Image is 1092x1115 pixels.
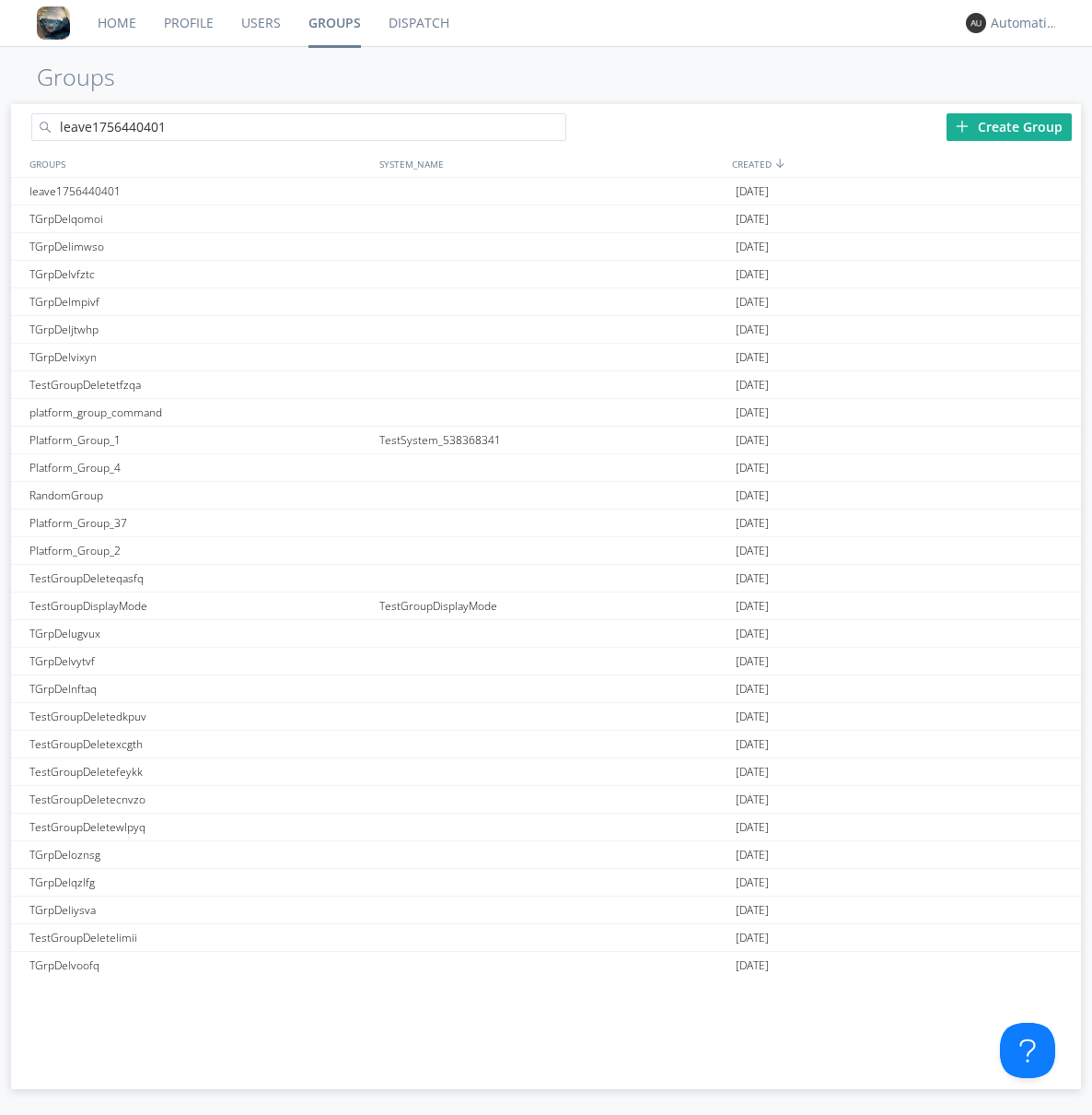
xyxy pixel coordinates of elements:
[25,371,376,398] div: TestGroupDeletetfzqa
[736,565,769,593] span: [DATE]
[11,233,1081,261] a: TGrpDelimwso[DATE]
[11,786,1081,814] a: TestGroupDeletecnvzo[DATE]
[25,869,376,896] div: TGrpDelqzlfg
[25,178,376,205] div: leave1756440401
[25,205,376,232] div: TGrpDelqomoi
[25,233,376,260] div: TGrpDelimwso
[11,537,1081,565] a: Platform_Group_2[DATE]
[736,510,769,537] span: [DATE]
[11,620,1081,648] a: TGrpDelugvux[DATE]
[11,510,1081,537] a: Platform_Group_37[DATE]
[25,593,376,619] div: TestGroupDisplayMode
[11,427,1081,454] a: Platform_Group_1TestSystem_538368341[DATE]
[736,537,769,565] span: [DATE]
[25,565,376,592] div: TestGroupDeleteqasfq
[736,233,769,261] span: [DATE]
[736,454,769,482] span: [DATE]
[25,786,376,813] div: TestGroupDeletecnvzo
[736,648,769,675] span: [DATE]
[11,288,1081,316] a: TGrpDelmpivf[DATE]
[25,482,376,509] div: RandomGroup
[11,178,1081,205] a: leave1756440401[DATE]
[736,178,769,205] span: [DATE]
[25,731,376,757] div: TestGroupDeletexcgth
[11,565,1081,593] a: TestGroupDeleteqasfq[DATE]
[736,703,769,731] span: [DATE]
[736,924,769,952] span: [DATE]
[25,758,376,785] div: TestGroupDeletefeykk
[25,924,376,951] div: TestGroupDeletelimii
[25,510,376,536] div: Platform_Group_37
[37,65,1092,90] h1: Groups
[956,120,969,133] img: plus.svg
[11,897,1081,924] a: TGrpDeliysva[DATE]
[25,620,376,647] div: TGrpDelugvux
[25,261,376,288] div: TGrpDelvfztc
[11,399,1081,427] a: platform_group_command[DATE]
[11,731,1081,758] a: TestGroupDeletexcgth[DATE]
[991,14,1060,32] div: Automation+0004
[375,593,730,619] div: TestGroupDisplayMode
[736,786,769,814] span: [DATE]
[25,675,376,702] div: TGrpDelnftaq
[11,703,1081,731] a: TestGroupDeletedkpuv[DATE]
[25,344,376,370] div: TGrpDelvixyn
[37,6,70,40] img: 8ff700cf5bab4eb8a436322861af2272
[11,482,1081,510] a: RandomGroup[DATE]
[25,316,376,343] div: TGrpDeljtwhp
[25,288,376,315] div: TGrpDelmpivf
[11,316,1081,344] a: TGrpDeljtwhp[DATE]
[736,427,769,454] span: [DATE]
[11,648,1081,675] a: TGrpDelvytvf[DATE]
[736,371,769,399] span: [DATE]
[25,399,376,426] div: platform_group_command
[736,758,769,786] span: [DATE]
[11,814,1081,841] a: TestGroupDeletewlpyq[DATE]
[736,869,769,897] span: [DATE]
[11,454,1081,482] a: Platform_Group_4[DATE]
[11,758,1081,786] a: TestGroupDeletefeykk[DATE]
[736,620,769,648] span: [DATE]
[25,648,376,675] div: TGrpDelvytvf
[25,454,376,481] div: Platform_Group_4
[736,482,769,510] span: [DATE]
[11,344,1081,371] a: TGrpDelvixyn[DATE]
[736,897,769,924] span: [DATE]
[736,316,769,344] span: [DATE]
[736,731,769,758] span: [DATE]
[736,841,769,869] span: [DATE]
[736,288,769,316] span: [DATE]
[947,113,1072,141] div: Create Group
[25,150,370,177] div: GROUPS
[25,952,376,979] div: TGrpDelvoofq
[25,537,376,564] div: Platform_Group_2
[11,869,1081,897] a: TGrpDelqzlfg[DATE]
[11,952,1081,980] a: TGrpDelvoofq[DATE]
[736,399,769,427] span: [DATE]
[11,924,1081,952] a: TestGroupDeletelimii[DATE]
[1000,1023,1055,1078] iframe: Toggle Customer Support
[966,13,986,33] img: 373638.png
[736,814,769,841] span: [DATE]
[736,952,769,980] span: [DATE]
[736,344,769,371] span: [DATE]
[11,593,1081,620] a: TestGroupDisplayModeTestGroupDisplayMode[DATE]
[31,113,566,141] input: Search groups
[25,841,376,868] div: TGrpDeloznsg
[736,675,769,703] span: [DATE]
[11,841,1081,869] a: TGrpDeloznsg[DATE]
[727,150,1082,177] div: CREATED
[375,427,730,453] div: TestSystem_538368341
[736,593,769,620] span: [DATE]
[375,150,726,177] div: SYSTEM_NAME
[736,205,769,233] span: [DATE]
[11,261,1081,288] a: TGrpDelvfztc[DATE]
[11,371,1081,399] a: TestGroupDeletetfzqa[DATE]
[25,703,376,730] div: TestGroupDeletedkpuv
[25,814,376,840] div: TestGroupDeletewlpyq
[736,261,769,288] span: [DATE]
[11,675,1081,703] a: TGrpDelnftaq[DATE]
[25,427,376,453] div: Platform_Group_1
[11,205,1081,233] a: TGrpDelqomoi[DATE]
[25,897,376,923] div: TGrpDeliysva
